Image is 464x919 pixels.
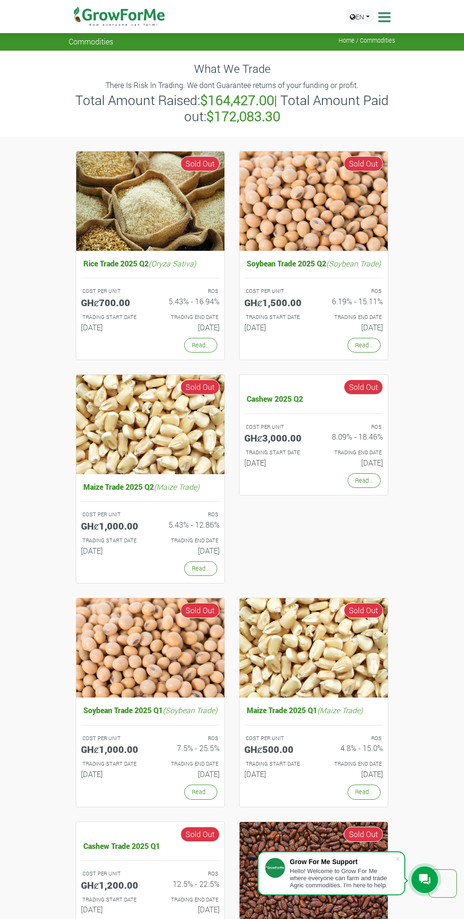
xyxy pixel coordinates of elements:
p: Estimated Trading Start Date [82,537,142,545]
a: Maize Trade 2025 Q2(Maize Trade) COST PER UNIT GHȼ1,000.00 ROS 5.43% - 12.86% TRADING START DATE ... [81,480,220,559]
p: Estimated Trading Start Date [82,313,142,321]
i: (Soybean Trade) [326,258,381,268]
i: (Soybean Trade) [163,705,217,715]
h6: 5.43% - 12.86% [158,520,220,529]
h5: Soybean Trade 2025 Q2 [244,256,383,270]
p: COST PER UNIT [82,870,142,878]
p: ROS [159,511,219,519]
h6: [DATE] [244,323,307,332]
span: Sold Out [344,603,383,618]
p: ROS [159,287,219,295]
p: Estimated Trading End Date [322,313,382,321]
h5: Cashew 2025 Q2 [244,392,383,406]
p: COST PER UNIT [246,423,305,431]
span: Sold Out [344,156,383,171]
p: COST PER UNIT [82,287,142,295]
span: Sold Out [344,827,383,842]
p: ROS [322,287,382,295]
h3: Total Amount Raised: | Total Amount Paid out: [70,92,394,124]
a: Read... [184,561,217,576]
span: Commodities [69,37,113,46]
b: $164,427.00 [200,91,274,109]
h5: Soybean Trade 2025 Q1 [81,703,220,717]
h5: Rice Trade 2025 Q2 [81,256,220,270]
b: $172,083.30 [206,107,280,125]
h5: GHȼ700.00 [81,297,143,308]
h5: GHȼ1,000.00 [81,520,143,531]
span: Sold Out [180,603,220,618]
p: Estimated Trading End Date [159,896,219,904]
h6: [DATE] [158,323,220,332]
a: Maize Trade 2025 Q1(Maize Trade) COST PER UNIT GHȼ500.00 ROS 4.8% - 15.0% TRADING START DATE [DAT... [244,703,383,782]
a: Read... [184,785,217,799]
h6: [DATE] [158,905,220,914]
p: There Is Risk In Trading. We dont Guarantee returns of your funding or profit. [70,80,394,91]
img: growforme image [76,598,224,698]
h6: [DATE] [158,546,220,555]
h6: [DATE] [81,905,143,914]
span: Sold Out [344,380,383,395]
img: growforme image [76,375,224,474]
h6: 4.8% - 15.0% [321,743,384,752]
a: Soybean Trade 2025 Q1(Soybean Trade) COST PER UNIT GHȼ1,000.00 ROS 7.5% - 25.5% TRADING START DAT... [81,703,220,782]
img: growforme image [76,151,224,251]
p: Estimated Trading Start Date [246,760,305,768]
h6: 7.5% - 25.5% [158,743,220,752]
p: ROS [159,870,219,878]
p: Estimated Trading Start Date [82,896,142,904]
p: ROS [322,423,382,431]
i: (Maize Trade) [317,705,363,715]
p: Estimated Trading End Date [159,537,219,545]
p: ROS [159,734,219,742]
img: growforme image [240,598,388,698]
h5: GHȼ500.00 [244,743,307,755]
p: Estimated Trading Start Date [246,449,305,457]
a: Read... [184,338,217,353]
i: (Maize Trade) [154,482,199,492]
a: Cashew 2025 Q2 COST PER UNIT GHȼ3,000.00 ROS 8.09% - 18.46% TRADING START DATE [DATE] TRADING END... [244,392,383,471]
span: Sold Out [180,827,220,842]
h6: [DATE] [244,458,307,467]
a: Read... [348,338,381,353]
span: Sold Out [180,380,220,395]
img: growforme image [240,151,388,251]
h6: [DATE] [321,323,384,332]
h6: 12.5% - 22.5% [158,879,220,888]
p: ROS [322,734,382,742]
div: Hello! Welcome to Grow For Me where everyone can farm and trade Agric commodities. I'm here to help. [290,867,395,889]
p: Estimated Trading Start Date [82,760,142,768]
h5: Cashew Trade 2025 Q1 [81,839,220,853]
div: Grow For Me Support [290,858,395,866]
p: COST PER UNIT [82,511,142,519]
h6: [DATE] [81,546,143,555]
p: COST PER UNIT [246,287,305,295]
p: COST PER UNIT [246,734,305,742]
p: Estimated Trading End Date [159,313,219,321]
p: Estimated Trading End Date [159,760,219,768]
p: COST PER UNIT [82,734,142,742]
h6: 8.09% - 18.46% [321,432,384,441]
p: Estimated Trading End Date [322,760,382,768]
h5: GHȼ1,000.00 [81,743,143,755]
h5: GHȼ1,500.00 [244,297,307,308]
a: Rice Trade 2025 Q2(Oryza Sativa) COST PER UNIT GHȼ700.00 ROS 5.43% - 16.94% TRADING START DATE [D... [81,256,220,336]
p: Estimated Trading End Date [322,449,382,457]
h5: GHȼ3,000.00 [244,432,307,443]
h6: [DATE] [244,769,307,778]
h5: Maize Trade 2025 Q2 [81,480,220,494]
a: Cashew Trade 2025 Q1 COST PER UNIT GHȼ1,200.00 ROS 12.5% - 22.5% TRADING START DATE [DATE] TRADIN... [81,839,220,918]
a: Soybean Trade 2025 Q2(Soybean Trade) COST PER UNIT GHȼ1,500.00 ROS 6.19% - 15.11% TRADING START D... [244,256,383,336]
h5: Maize Trade 2025 Q1 [244,703,383,717]
p: Estimated Trading Start Date [246,313,305,321]
h6: [DATE] [321,458,384,467]
span: Home / Commodities [339,37,395,44]
h5: GHȼ1,200.00 [81,879,143,891]
h4: What We Trade [69,62,395,76]
span: Sold Out [180,156,220,171]
a: EN [346,9,374,24]
h6: [DATE] [321,769,384,778]
h6: [DATE] [81,323,143,332]
a: Read... [348,473,381,488]
h6: 6.19% - 15.11% [321,297,384,306]
h6: 5.43% - 16.94% [158,297,220,306]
